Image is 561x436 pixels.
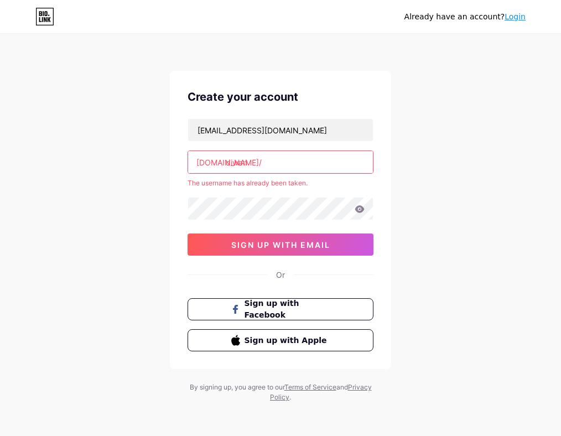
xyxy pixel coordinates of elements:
[404,11,526,23] div: Already have an account?
[188,233,373,256] button: sign up with email
[188,178,373,188] div: The username has already been taken.
[186,382,375,402] div: By signing up, you agree to our and .
[231,240,330,250] span: sign up with email
[188,151,373,173] input: username
[245,335,330,346] span: Sign up with Apple
[188,329,373,351] button: Sign up with Apple
[188,89,373,105] div: Create your account
[284,383,336,391] a: Terms of Service
[188,298,373,320] button: Sign up with Facebook
[245,298,330,321] span: Sign up with Facebook
[276,269,285,281] div: Or
[505,12,526,21] a: Login
[196,157,262,168] div: [DOMAIN_NAME]/
[188,119,373,141] input: Email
